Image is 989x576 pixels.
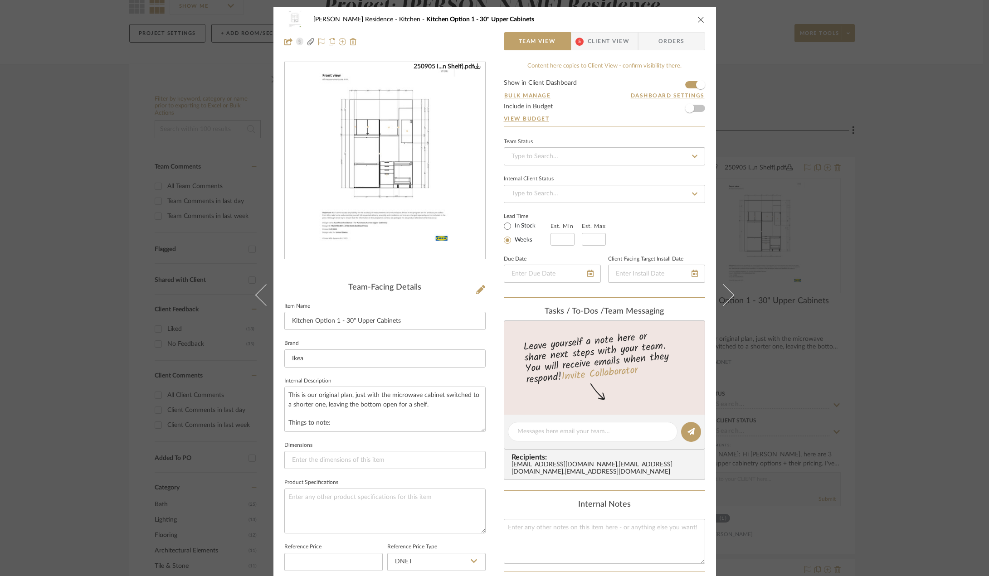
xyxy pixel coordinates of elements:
[284,312,486,330] input: Enter Item Name
[513,236,532,244] label: Weeks
[309,63,461,259] img: 56098a72-c230-404c-b2f4-03554bb5915c_436x436.jpg
[504,212,551,220] label: Lead Time
[697,15,705,24] button: close
[284,545,322,549] label: Reference Price
[504,92,551,100] button: Bulk Manage
[502,327,706,387] div: Leave yourself a note here or share next steps with your team. You will receive emails when they ...
[284,443,312,448] label: Dimensions
[504,62,705,71] div: Content here copies to Client View - confirm visibility there.
[504,220,551,246] mat-radio-group: Select item type
[582,223,606,229] label: Est. Max
[504,140,533,144] div: Team Status
[284,341,299,346] label: Brand
[648,32,695,50] span: Orders
[387,545,437,549] label: Reference Price Type
[504,185,705,203] input: Type to Search…
[608,257,683,261] label: Client-Facing Target Install Date
[504,257,526,261] label: Due Date
[284,304,310,309] label: Item Name
[414,63,481,71] div: 250905 I...n Shelf).pdf
[426,16,534,23] span: Kitchen Option 1 - 30" Upper Cabinets
[399,16,426,23] span: Kitchen
[630,92,705,100] button: Dashboard Settings
[504,307,705,317] div: team Messaging
[519,32,556,50] span: Team View
[504,147,705,165] input: Type to Search…
[284,379,331,383] label: Internal Description
[588,32,629,50] span: Client View
[284,480,338,485] label: Product Specifications
[512,461,701,476] div: [EMAIL_ADDRESS][DOMAIN_NAME] , [EMAIL_ADDRESS][DOMAIN_NAME] , [EMAIL_ADDRESS][DOMAIN_NAME]
[512,453,701,461] span: Recipients:
[504,115,705,122] a: View Budget
[575,38,584,46] span: 5
[504,500,705,510] div: Internal Notes
[350,38,357,45] img: Remove from project
[545,307,604,315] span: Tasks / To-Dos /
[284,283,486,293] div: Team-Facing Details
[284,10,306,29] img: 56098a72-c230-404c-b2f4-03554bb5915c_48x40.jpg
[284,349,486,368] input: Enter Brand
[608,265,705,283] input: Enter Install Date
[513,222,536,230] label: In Stock
[313,16,399,23] span: [PERSON_NAME] Residence
[560,363,638,385] a: Invite Collaborator
[284,451,486,469] input: Enter the dimensions of this item
[504,177,554,181] div: Internal Client Status
[285,63,485,259] div: 0
[504,265,601,283] input: Enter Due Date
[551,223,574,229] label: Est. Min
